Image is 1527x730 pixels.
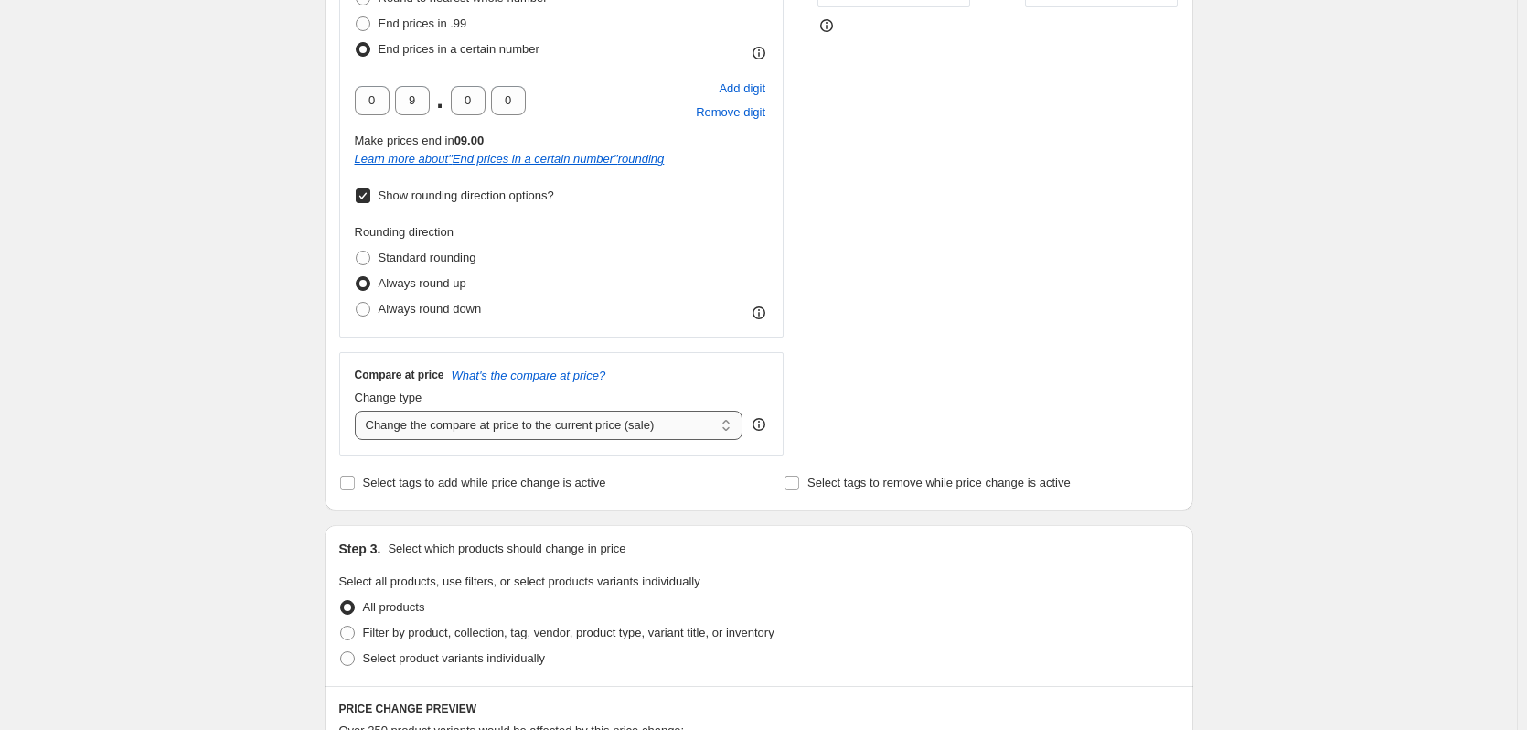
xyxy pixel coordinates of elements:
span: Rounding direction [355,225,454,239]
span: Remove digit [696,103,765,122]
input: ﹡ [355,86,390,115]
p: Select which products should change in price [388,540,625,558]
button: Add placeholder [716,77,768,101]
span: . [435,86,445,115]
h3: Compare at price [355,368,444,382]
span: End prices in .99 [379,16,467,30]
button: What's the compare at price? [452,369,606,382]
input: ﹡ [451,86,486,115]
span: Make prices end in [355,134,485,147]
input: ﹡ [395,86,430,115]
span: Add digit [719,80,765,98]
h2: Step 3. [339,540,381,558]
span: Select product variants individually [363,651,545,665]
span: Standard rounding [379,251,476,264]
span: Select tags to remove while price change is active [807,476,1071,489]
h6: PRICE CHANGE PREVIEW [339,702,1179,716]
button: Remove placeholder [693,101,768,124]
span: End prices in a certain number [379,42,539,56]
i: Learn more about " End prices in a certain number " rounding [355,152,665,166]
div: help [750,415,768,434]
span: Filter by product, collection, tag, vendor, product type, variant title, or inventory [363,626,774,639]
a: Learn more about"End prices in a certain number"rounding [355,152,665,166]
span: Always round up [379,276,466,290]
b: 09.00 [454,134,485,147]
span: Show rounding direction options? [379,188,554,202]
span: Select all products, use filters, or select products variants individually [339,574,700,588]
span: Change type [355,391,422,404]
span: All products [363,600,425,614]
span: Select tags to add while price change is active [363,476,606,489]
span: Always round down [379,302,482,316]
input: ﹡ [491,86,526,115]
